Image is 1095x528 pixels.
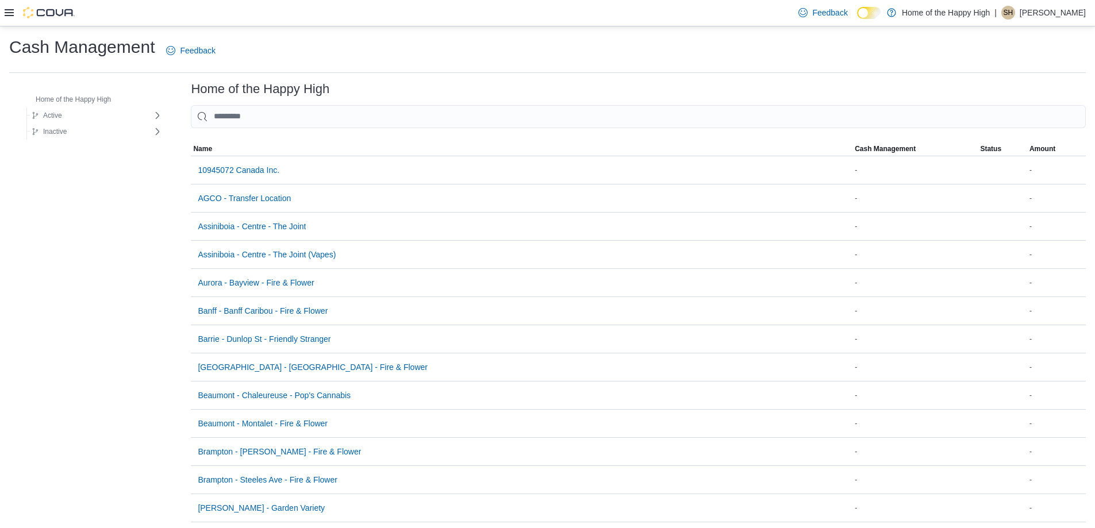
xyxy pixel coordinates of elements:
h1: Cash Management [9,36,155,59]
div: - [1027,248,1086,261]
a: Feedback [794,1,852,24]
span: Dark Mode [857,19,858,20]
span: AGCO - Transfer Location [198,192,291,204]
span: Feedback [180,45,215,56]
div: - [1027,163,1086,177]
div: - [852,417,978,430]
button: Barrie - Dunlop St - Friendly Stranger [193,327,335,350]
span: Brampton - [PERSON_NAME] - Fire & Flower [198,446,361,457]
span: Banff - Banff Caribou - Fire & Flower [198,305,328,317]
div: - [852,332,978,346]
button: 10945072 Canada Inc. [193,159,284,182]
div: - [1027,501,1086,515]
div: - [1027,360,1086,374]
div: - [852,219,978,233]
button: [PERSON_NAME] - Garden Variety [193,496,329,519]
div: - [852,360,978,374]
span: Brampton - Steeles Ave - Fire & Flower [198,474,337,485]
button: Banff - Banff Caribou - Fire & Flower [193,299,332,322]
span: Home of the Happy High [36,95,111,104]
a: Feedback [162,39,220,62]
span: Barrie - Dunlop St - Friendly Stranger [198,333,331,345]
div: - [852,248,978,261]
div: - [1027,332,1086,346]
div: - [852,276,978,290]
div: - [1027,473,1086,487]
span: Status [980,144,1001,153]
span: 10945072 Canada Inc. [198,164,279,176]
button: AGCO - Transfer Location [193,187,295,210]
div: - [1027,276,1086,290]
span: Beaumont - Montalet - Fire & Flower [198,418,328,429]
button: Brampton - [PERSON_NAME] - Fire & Flower [193,440,366,463]
img: Cova [23,7,75,18]
span: Inactive [43,127,67,136]
div: - [852,163,978,177]
div: - [1027,304,1086,318]
span: Active [43,111,62,120]
div: - [1027,219,1086,233]
div: - [852,445,978,458]
div: - [1027,191,1086,205]
button: Amount [1027,142,1086,156]
button: Assiniboia - Centre - The Joint (Vapes) [193,243,340,266]
div: - [852,191,978,205]
button: Beaumont - Chaleureuse - Pop's Cannabis [193,384,355,407]
div: - [1027,417,1086,430]
span: SH [1004,6,1013,20]
button: Beaumont - Montalet - Fire & Flower [193,412,332,435]
span: Name [193,144,212,153]
div: - [852,388,978,402]
button: Active [27,109,67,122]
p: | [994,6,997,20]
span: Assiniboia - Centre - The Joint [198,221,306,232]
div: - [852,304,978,318]
span: Assiniboia - Centre - The Joint (Vapes) [198,249,336,260]
p: [PERSON_NAME] [1020,6,1086,20]
button: Home of the Happy High [20,93,116,106]
span: Amount [1029,144,1055,153]
div: - [852,501,978,515]
button: Brampton - Steeles Ave - Fire & Flower [193,468,342,491]
span: [GEOGRAPHIC_DATA] - [GEOGRAPHIC_DATA] - Fire & Flower [198,361,428,373]
span: Feedback [812,7,847,18]
button: Cash Management [852,142,978,156]
button: Name [191,142,852,156]
button: [GEOGRAPHIC_DATA] - [GEOGRAPHIC_DATA] - Fire & Flower [193,356,432,379]
span: Aurora - Bayview - Fire & Flower [198,277,314,288]
div: Spencer Harrison [1001,6,1015,20]
h3: Home of the Happy High [191,82,329,96]
input: This is a search bar. As you type, the results lower in the page will automatically filter. [191,105,1086,128]
div: - [1027,445,1086,458]
span: [PERSON_NAME] - Garden Variety [198,502,325,514]
div: - [1027,388,1086,402]
span: Cash Management [855,144,916,153]
div: - [852,473,978,487]
button: Aurora - Bayview - Fire & Flower [193,271,318,294]
p: Home of the Happy High [902,6,990,20]
button: Status [978,142,1027,156]
span: Beaumont - Chaleureuse - Pop's Cannabis [198,390,351,401]
button: Inactive [27,125,71,138]
input: Dark Mode [857,7,881,19]
button: Assiniboia - Centre - The Joint [193,215,310,238]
